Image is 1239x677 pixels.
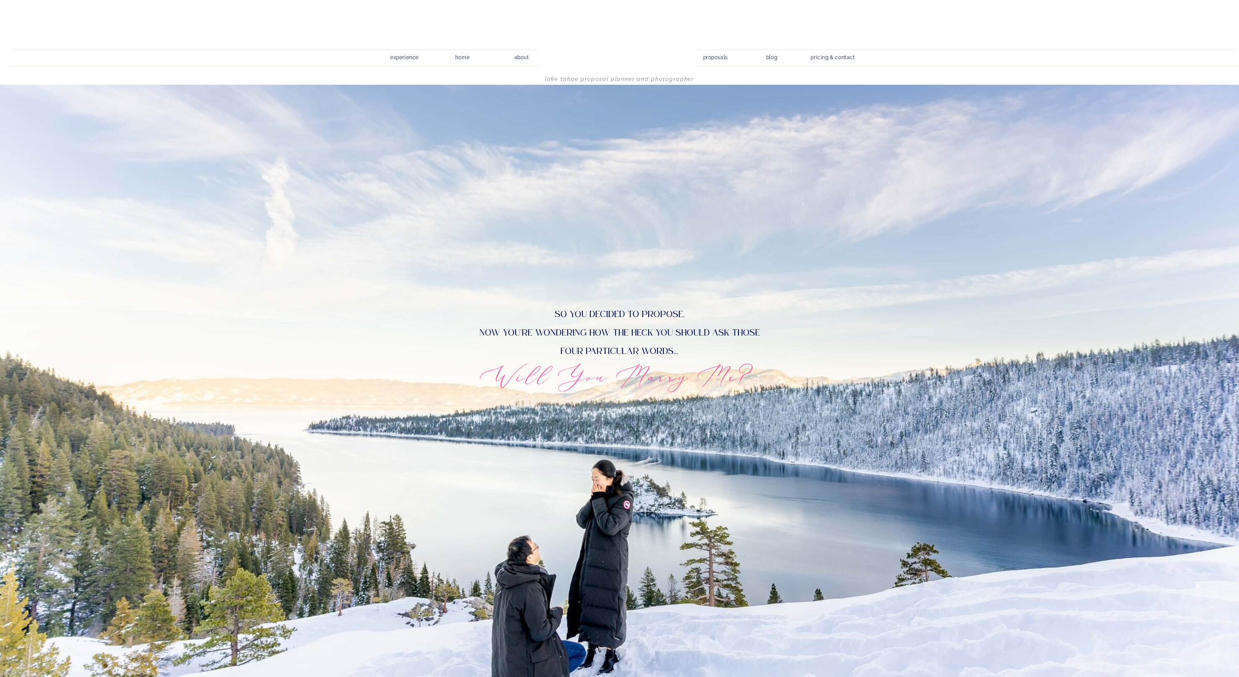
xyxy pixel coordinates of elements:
[510,52,534,60] a: about
[385,52,425,60] a: experience
[703,52,727,60] a: proposals
[490,76,749,86] h1: Lake Tahoe Proposal Planner and Photographer
[760,52,784,60] a: blog
[451,52,475,60] a: home
[427,359,812,393] h2: Will You Marry Me?
[447,305,793,359] p: So you decided to propose, now you're wondering how the heck you should ask those four particular...
[808,52,858,64] a: pricing & contact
